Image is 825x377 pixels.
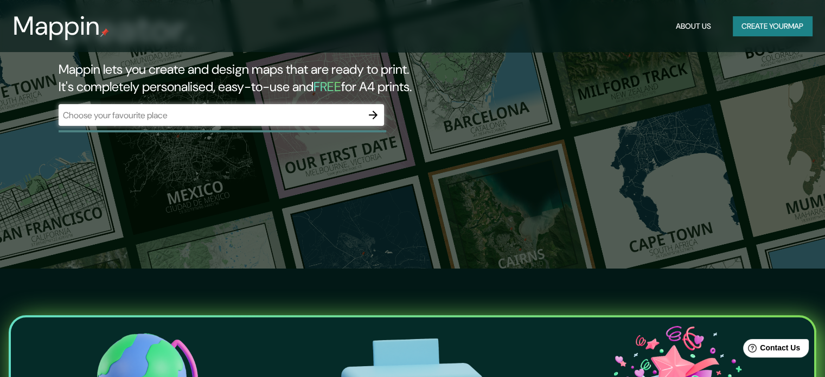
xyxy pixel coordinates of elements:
img: mappin-pin [100,28,109,37]
button: About Us [671,16,715,36]
h3: Mappin [13,11,100,41]
iframe: Help widget launcher [728,335,813,365]
h5: FREE [314,78,341,95]
input: Choose your favourite place [59,109,362,122]
h2: Mappin lets you create and design maps that are ready to print. It's completely personalised, eas... [59,61,471,95]
button: Create yourmap [733,16,812,36]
